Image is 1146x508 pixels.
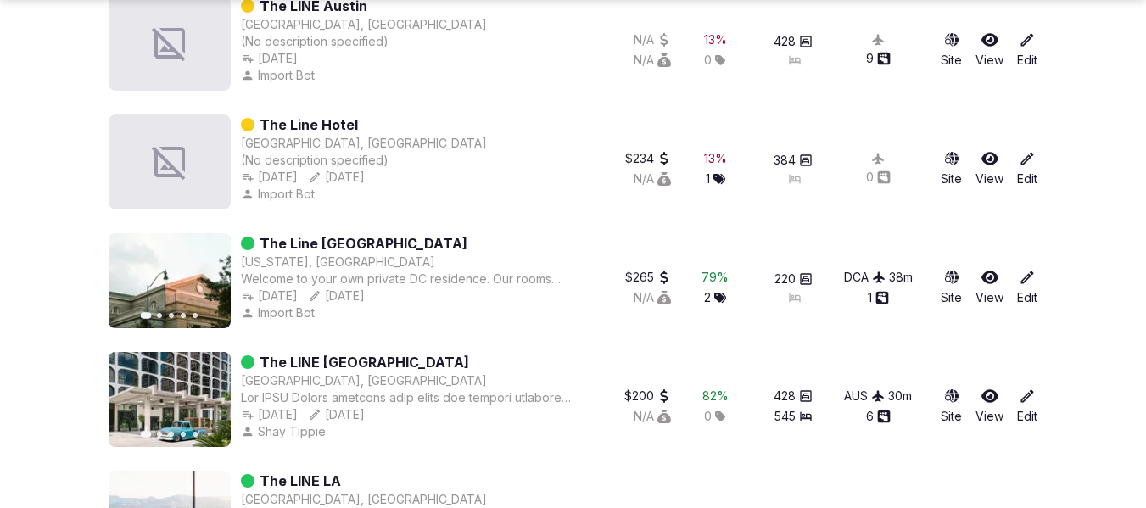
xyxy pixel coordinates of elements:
div: 13 % [704,150,727,167]
button: Import Bot [241,304,318,321]
span: 0 [704,52,712,69]
div: [DATE] [241,287,298,304]
button: [GEOGRAPHIC_DATA], [GEOGRAPHIC_DATA] [241,135,487,152]
button: 6 [866,408,891,425]
button: [DATE] [241,406,298,423]
span: 428 [774,388,796,405]
button: Go to slide 4 [181,432,186,437]
button: 2 [704,289,726,306]
button: [DATE] [241,169,298,186]
button: 13% [704,31,727,48]
a: Site [941,388,962,425]
button: 79% [702,269,729,286]
button: [GEOGRAPHIC_DATA], [GEOGRAPHIC_DATA] [241,16,487,33]
a: The Line [GEOGRAPHIC_DATA] [260,233,467,254]
button: Import Bot [241,186,318,203]
img: Featured image for The Line Hotel DC [109,233,231,328]
button: 30m [888,388,912,405]
a: Edit [1017,150,1037,187]
button: Site [941,269,962,306]
button: Shay Tippie [241,423,329,440]
a: Edit [1017,388,1037,425]
button: 9 [866,50,891,67]
button: [DATE] [308,406,365,423]
button: $265 [625,269,671,286]
div: (No description specified) [241,33,487,50]
a: Edit [1017,31,1037,69]
button: Go to slide 5 [193,432,198,437]
div: 38 m [889,269,913,286]
button: DCA [844,269,886,286]
button: [GEOGRAPHIC_DATA], [GEOGRAPHIC_DATA] [241,372,487,389]
div: 13 % [704,31,727,48]
div: Import Bot [241,67,318,84]
img: Featured image for The LINE Austin Hotel [109,352,231,447]
button: AUS [844,388,885,405]
span: 0 [704,408,712,425]
button: Go to slide 3 [169,313,174,318]
button: Go to slide 3 [169,432,174,437]
button: N/A [634,31,671,48]
button: 1 [868,289,889,306]
button: N/A [634,408,671,425]
span: 545 [774,408,796,425]
button: Go to slide 2 [157,432,162,437]
button: 545 [774,408,813,425]
button: Go to slide 5 [193,313,198,318]
span: 428 [774,33,796,50]
button: 428 [774,33,813,50]
button: [DATE] [241,50,298,67]
button: [DATE] [308,169,365,186]
button: N/A [634,52,671,69]
a: Site [941,150,962,187]
a: The LINE LA [260,471,341,491]
button: N/A [634,170,671,187]
div: 82 % [702,388,729,405]
button: Go to slide 2 [157,313,162,318]
div: 30 m [888,388,912,405]
button: [US_STATE], [GEOGRAPHIC_DATA] [241,254,435,271]
button: N/A [634,289,671,306]
a: View [975,31,1003,69]
a: View [975,269,1003,306]
button: 38m [889,269,913,286]
a: Site [941,31,962,69]
button: 0 [866,169,891,186]
div: 79 % [702,269,729,286]
div: Welcome to your own private DC residence. Our rooms are designed to conjure the comforts of home,... [241,271,573,287]
a: View [975,150,1003,187]
button: [GEOGRAPHIC_DATA], [GEOGRAPHIC_DATA] [241,491,487,508]
button: [DATE] [308,287,365,304]
span: 384 [774,152,796,169]
button: $234 [625,150,671,167]
button: 82% [702,388,729,405]
button: Go to slide 1 [141,312,152,319]
button: $200 [624,388,671,405]
a: Edit [1017,269,1037,306]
